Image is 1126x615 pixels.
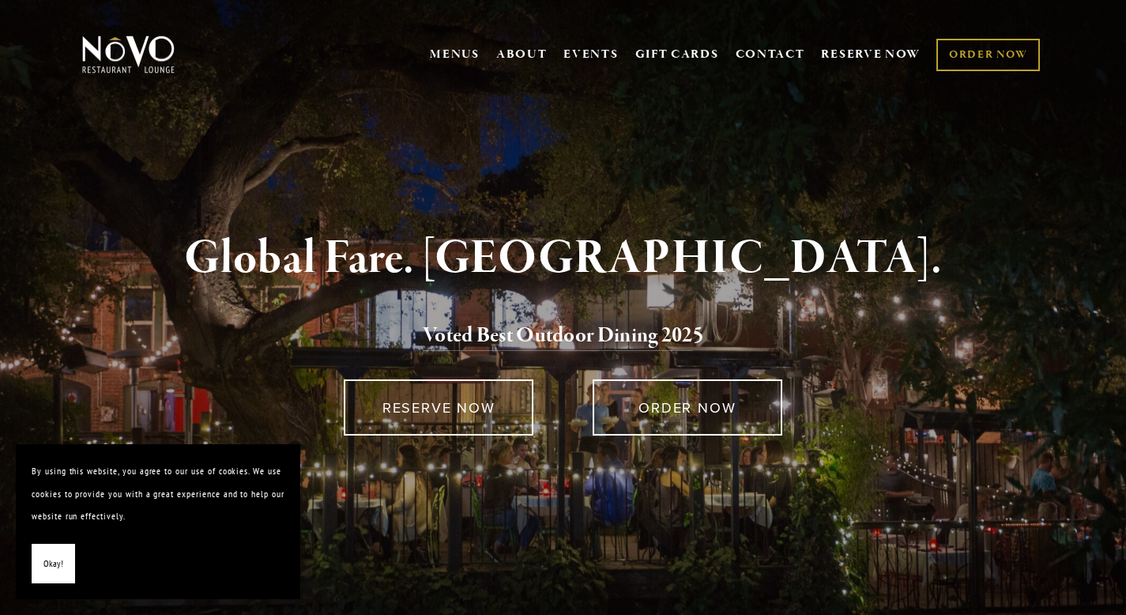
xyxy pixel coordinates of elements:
a: RESERVE NOW [344,379,533,436]
a: GIFT CARDS [635,40,719,70]
a: ORDER NOW [936,39,1040,71]
a: CONTACT [736,40,805,70]
section: Cookie banner [16,444,300,599]
img: Novo Restaurant &amp; Lounge [79,35,178,74]
a: ORDER NOW [593,379,782,436]
h2: 5 [108,319,1019,353]
button: Okay! [32,544,75,584]
a: RESERVE NOW [821,40,921,70]
p: By using this website, you agree to our use of cookies. We use cookies to provide you with a grea... [32,460,284,528]
a: ABOUT [496,47,548,62]
a: Voted Best Outdoor Dining 202 [423,322,693,352]
a: EVENTS [563,47,618,62]
strong: Global Fare. [GEOGRAPHIC_DATA]. [184,228,942,289]
a: MENUS [430,47,480,62]
span: Okay! [43,553,63,575]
